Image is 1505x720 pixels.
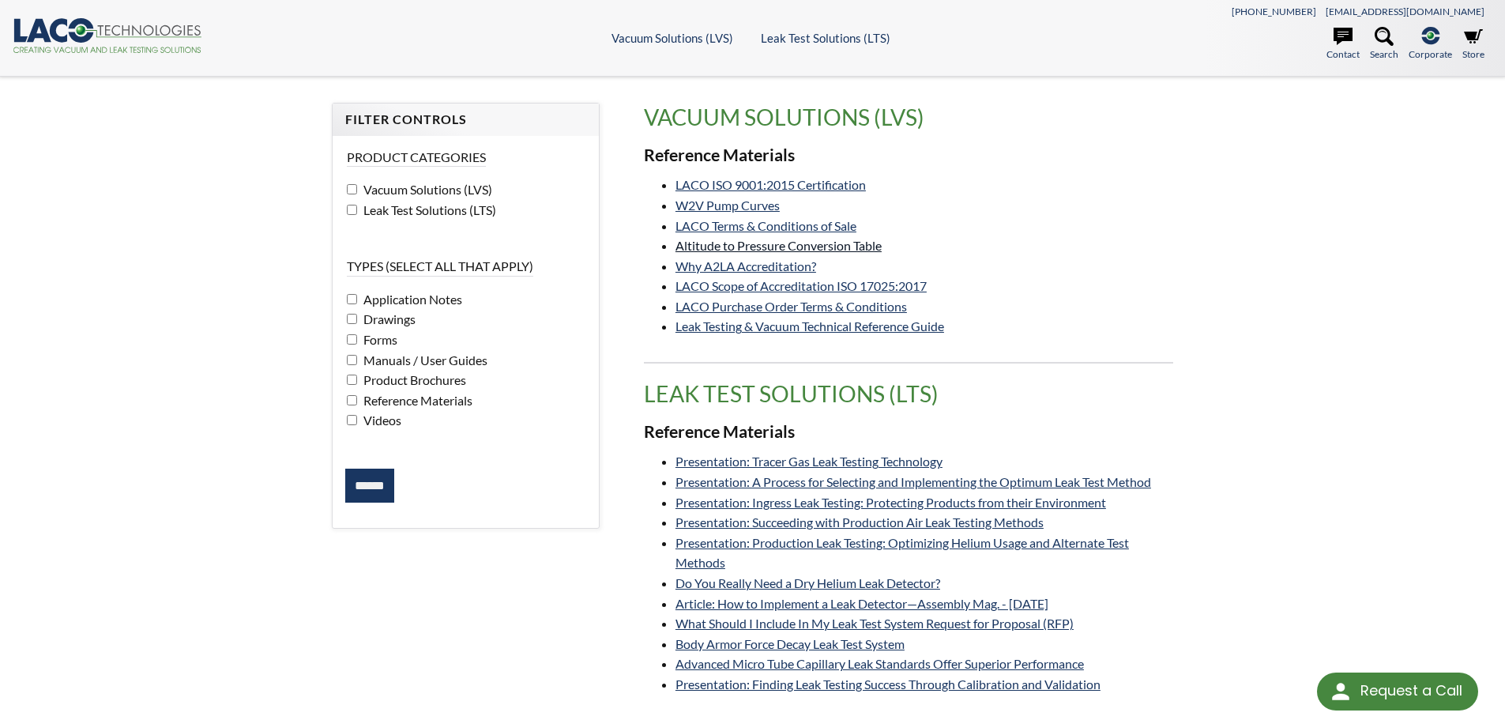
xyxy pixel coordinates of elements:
[1409,47,1452,62] span: Corporate
[675,636,905,651] a: Body Armor Force Decay Leak Test System
[675,278,927,293] a: LACO Scope of Accreditation ISO 17025:2017
[675,515,1044,530] a: Presentation: Succeeding with Production Air Leak Testing Methods
[675,616,1074,631] a: What Should I Include In My Leak Test System Request for Proposal (RFP)
[644,380,939,407] span: translation missing: en.product_groups.Leak Test Solutions (LTS)
[347,415,357,425] input: Videos
[1370,27,1398,62] a: Search
[675,575,940,590] a: Do You Really Need a Dry Helium Leak Detector?
[675,258,816,273] a: Why A2LA Accreditation?
[347,149,486,167] legend: Product Categories
[347,334,357,345] input: Forms
[761,31,890,45] a: Leak Test Solutions (LTS)
[359,292,462,307] span: Application Notes
[359,332,397,347] span: Forms
[675,454,943,469] a: Presentation: Tracer Gas Leak Testing Technology
[675,319,944,334] a: Leak Testing & Vacuum Technical Reference Guide
[675,596,1048,611] a: Article: How to Implement a Leak Detector—Assembly Mag. - [DATE]
[359,393,472,408] span: Reference Materials
[644,145,1173,167] h3: Reference Materials
[1326,6,1484,17] a: [EMAIL_ADDRESS][DOMAIN_NAME]
[675,238,882,253] a: Altitude to Pressure Conversion Table
[675,218,856,233] a: LACO Terms & Conditions of Sale
[1232,6,1316,17] a: [PHONE_NUMBER]
[1328,679,1353,704] img: round button
[345,111,586,128] h4: Filter Controls
[359,182,492,197] span: Vacuum Solutions (LVS)
[359,202,496,217] span: Leak Test Solutions (LTS)
[675,656,1084,671] a: Advanced Micro Tube Capillary Leak Standards Offer Superior Performance
[347,205,357,215] input: Leak Test Solutions (LTS)
[347,375,357,385] input: Product Brochures
[359,413,401,428] span: Videos
[347,355,357,365] input: Manuals / User Guides
[675,198,780,213] a: W2V Pump Curves
[347,294,357,304] input: Application Notes
[359,311,416,326] span: Drawings
[347,395,357,405] input: Reference Materials
[675,177,866,192] a: LACO ISO 9001:2015 Certification
[1326,27,1360,62] a: Contact
[1317,673,1478,711] div: Request a Call
[675,535,1129,571] a: Presentation: Production Leak Testing: Optimizing Helium Usage and Alternate Test Methods
[644,421,1173,443] h3: Reference Materials
[347,258,533,276] legend: Types (select all that apply)
[359,352,487,368] span: Manuals / User Guides
[611,31,733,45] a: Vacuum Solutions (LVS)
[1360,673,1462,709] div: Request a Call
[644,104,924,130] span: translation missing: en.product_groups.Vacuum Solutions (LVS)
[675,495,1106,510] a: Presentation: Ingress Leak Testing: Protecting Products from their Environment
[359,372,466,387] span: Product Brochures
[347,314,357,324] input: Drawings
[675,474,1151,489] a: Presentation: A Process for Selecting and Implementing the Optimum Leak Test Method
[675,299,907,314] a: LACO Purchase Order Terms & Conditions
[675,677,1101,692] a: Presentation: Finding Leak Testing Success Through Calibration and Validation
[347,184,357,194] input: Vacuum Solutions (LVS)
[1462,27,1484,62] a: Store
